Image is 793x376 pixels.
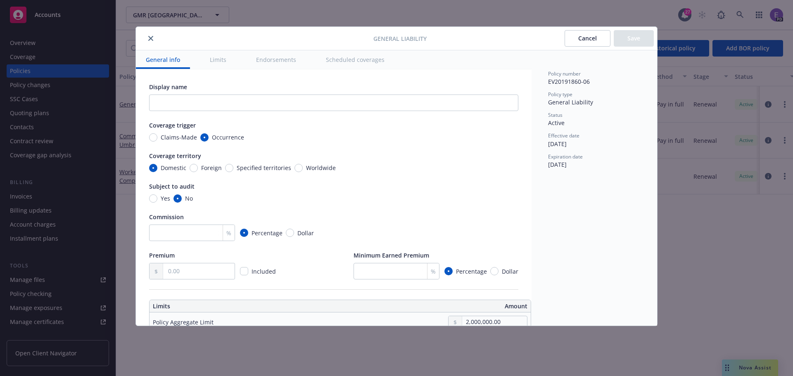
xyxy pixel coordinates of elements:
span: General Liability [373,34,427,43]
input: Yes [149,194,157,203]
span: Dollar [297,229,314,237]
span: Domestic [161,163,186,172]
span: Minimum Earned Premium [354,251,429,259]
span: Effective date [548,132,579,139]
span: Worldwide [306,163,336,172]
input: Percentage [240,229,248,237]
span: Percentage [456,267,487,276]
button: Endorsements [246,50,306,69]
span: Specified territories [237,163,291,172]
th: Limits [150,300,302,312]
button: Limits [200,50,236,69]
span: Display name [149,83,187,91]
th: Amount [344,300,531,312]
span: [DATE] [548,161,567,168]
span: Coverage territory [149,152,201,160]
span: % [226,229,231,237]
span: Active [548,119,565,127]
span: Percentage [252,229,283,237]
button: Scheduled coverages [316,50,394,69]
input: Worldwide [294,164,303,172]
span: Occurrence [212,133,244,142]
span: General Liability [548,98,593,106]
input: Domestic [149,164,157,172]
span: Premium [149,251,175,259]
input: 0.00 [163,263,235,279]
input: No [173,194,182,203]
input: 0.00 [462,316,527,328]
span: Expiration date [548,153,583,160]
span: Included [252,267,276,275]
div: Policy Aggregate Limit [153,318,214,326]
input: Percentage [444,267,453,275]
input: Foreign [190,164,198,172]
span: Policy type [548,91,572,98]
input: Specified territories [225,164,233,172]
input: Occurrence [200,133,209,142]
input: Dollar [490,267,499,275]
span: Subject to audit [149,182,195,190]
button: General info [136,50,190,69]
span: No [185,194,193,203]
span: Status [548,111,563,118]
span: Foreign [201,163,222,172]
button: Cancel [565,30,610,47]
span: [DATE] [548,140,567,148]
span: Yes [161,194,170,203]
span: Dollar [502,267,518,276]
span: EV20191860-06 [548,78,590,85]
input: Claims-Made [149,133,157,142]
input: Dollar [286,229,294,237]
span: Coverage trigger [149,121,196,129]
span: Commission [149,213,184,221]
span: Policy number [548,70,581,77]
span: % [431,267,436,276]
span: Claims-Made [161,133,197,142]
button: close [146,33,156,43]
